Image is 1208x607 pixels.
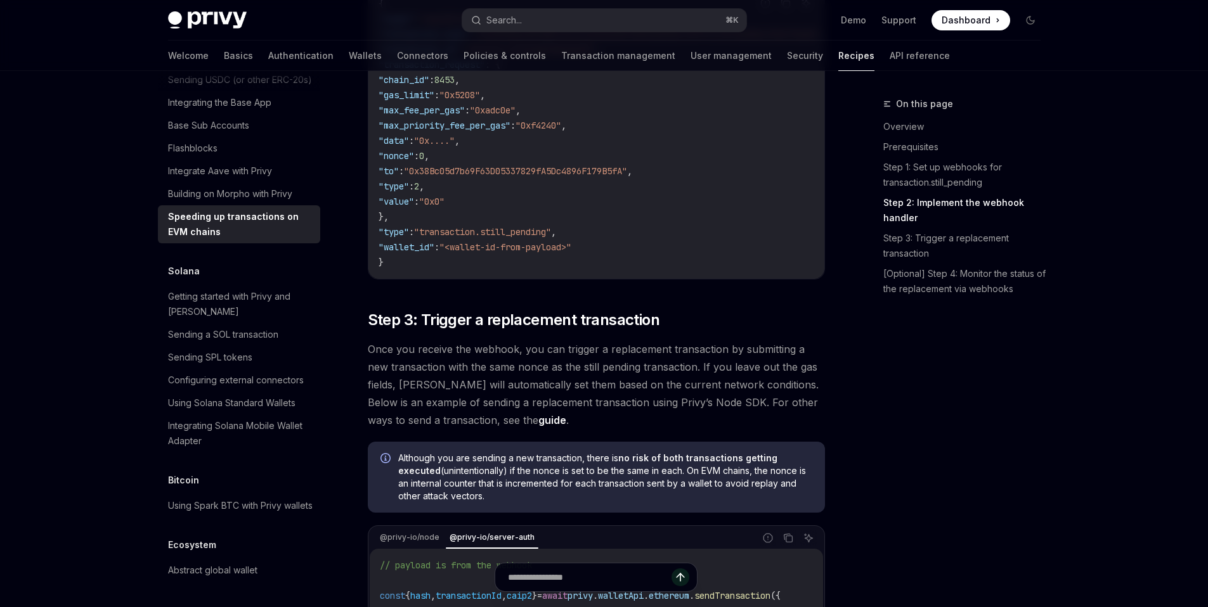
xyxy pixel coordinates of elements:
span: 8453 [434,74,455,86]
a: Prerequisites [883,137,1051,157]
a: Using Solana Standard Wallets [158,392,320,414]
a: Recipes [838,41,874,71]
a: [Optional] Step 4: Monitor the status of the replacement via webhooks [883,264,1051,299]
a: Welcome [168,41,209,71]
a: Wallets [349,41,382,71]
button: Ask AI [800,530,817,546]
a: Integrating Solana Mobile Wallet Adapter [158,414,320,452]
div: Integrating the Base App [168,95,271,110]
div: Sending a SOL transaction [168,327,278,342]
span: } [379,257,384,268]
span: "to" [379,165,399,177]
span: : [399,165,404,177]
span: : [434,89,439,101]
img: dark logo [168,11,247,29]
h5: Solana [168,264,200,279]
span: "chain_id" [379,74,429,86]
strong: no risk of both transactions getting executed [398,452,777,476]
svg: Info [380,453,393,466]
span: , [424,150,429,162]
span: Step 3: Trigger a replacement transaction [368,310,659,330]
a: User management [691,41,772,71]
span: "type" [379,181,409,192]
span: }, [379,211,389,222]
span: : [465,105,470,116]
button: Send message [672,568,689,586]
span: "transaction.still_pending" [414,226,551,238]
span: "0x5208" [439,89,480,101]
span: : [409,181,414,192]
span: "0x38Bc05d7b69F63D05337829fA5Dc4896F179B5fA" [404,165,627,177]
a: Base Sub Accounts [158,114,320,137]
div: @privy-io/server-auth [446,530,538,545]
a: Dashboard [932,10,1010,30]
a: Step 2: Implement the webhook handler [883,193,1051,228]
span: , [480,89,485,101]
a: Sending a SOL transaction [158,323,320,346]
span: : [510,120,516,131]
a: Authentication [268,41,334,71]
span: , [455,135,460,146]
div: Sending SPL tokens [168,350,252,365]
div: Base Sub Accounts [168,118,249,133]
a: Integrating the Base App [158,91,320,114]
span: "type" [379,226,409,238]
button: Copy the contents from the code block [780,530,796,546]
button: Toggle dark mode [1020,10,1041,30]
div: Flashblocks [168,141,218,156]
span: : [409,135,414,146]
a: Step 1: Set up webhooks for transaction.still_pending [883,157,1051,193]
div: Configuring external connectors [168,373,304,388]
a: Security [787,41,823,71]
a: Basics [224,41,253,71]
span: "gas_limit" [379,89,434,101]
span: , [627,165,632,177]
a: Connectors [397,41,448,71]
h5: Ecosystem [168,537,216,553]
span: Once you receive the webhook, you can trigger a replacement transaction by submitting a new trans... [368,340,825,429]
span: ⌘ K [725,15,739,25]
a: Speeding up transactions on EVM chains [158,205,320,243]
div: Search... [486,13,522,28]
div: Integrate Aave with Privy [168,163,272,179]
a: Configuring external connectors [158,369,320,392]
span: : [414,196,419,207]
span: // payload is from the webhook [380,559,532,571]
span: , [561,120,566,131]
a: guide [538,414,566,427]
a: Policies & controls [464,41,546,71]
h5: Bitcoin [168,473,199,488]
span: 2 [414,181,419,192]
span: : [429,74,434,86]
a: Sending SPL tokens [158,346,320,369]
a: Step 3: Trigger a replacement transaction [883,228,1051,264]
a: Integrate Aave with Privy [158,160,320,182]
span: "0x...." [414,135,455,146]
a: Getting started with Privy and [PERSON_NAME] [158,285,320,323]
a: Demo [841,14,866,27]
div: @privy-io/node [376,530,443,545]
a: Transaction management [561,41,675,71]
div: Using Solana Standard Wallets [168,395,296,411]
div: Abstract global wallet [168,563,257,578]
a: Building on Morpho with Privy [158,182,320,205]
span: "max_fee_per_gas" [379,105,465,116]
span: , [455,74,460,86]
span: : [409,226,414,238]
span: , [551,226,556,238]
span: "data" [379,135,409,146]
span: : [414,150,419,162]
button: Search...⌘K [462,9,746,32]
div: Getting started with Privy and [PERSON_NAME] [168,289,313,319]
div: Using Spark BTC with Privy wallets [168,498,313,513]
span: "wallet_id" [379,241,434,253]
a: Abstract global wallet [158,559,320,582]
span: , [516,105,521,116]
div: Speeding up transactions on EVM chains [168,209,313,240]
span: "0x0" [419,196,445,207]
span: "<wallet-id-from-payload>" [439,241,571,253]
a: API reference [890,41,950,71]
a: Support [881,14,916,27]
span: "0xadc0e" [470,105,516,116]
div: Integrating Solana Mobile Wallet Adapter [168,418,313,449]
